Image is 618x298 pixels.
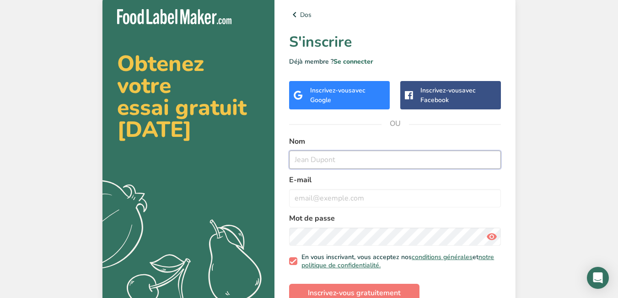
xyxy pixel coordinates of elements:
[289,57,333,66] font: Déjà membre ?
[300,11,312,19] font: Dos
[412,253,473,261] a: conditions générales
[117,92,247,123] font: essai gratuit
[301,253,412,261] font: En vous inscrivant, vous acceptez nos
[333,57,373,66] a: Se connecter
[289,151,501,169] input: Jean Dupont
[117,9,231,24] img: Étiqueteuse alimentaire
[310,86,352,95] font: Inscrivez-vous
[117,114,192,145] font: [DATE]
[289,213,335,223] font: Mot de passe
[473,253,478,261] font: et
[289,136,305,146] font: Nom
[308,288,401,298] font: Inscrivez-vous gratuitement
[289,189,501,207] input: email@exemple.com
[420,86,462,95] font: Inscrivez-vous
[289,9,501,20] a: Dos
[117,49,204,101] font: Obtenez votre
[301,253,494,270] a: notre politique de confidentialité.
[587,267,609,289] div: Open Intercom Messenger
[289,32,352,52] font: S'inscrire
[289,175,312,185] font: E-mail
[390,119,401,129] font: OU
